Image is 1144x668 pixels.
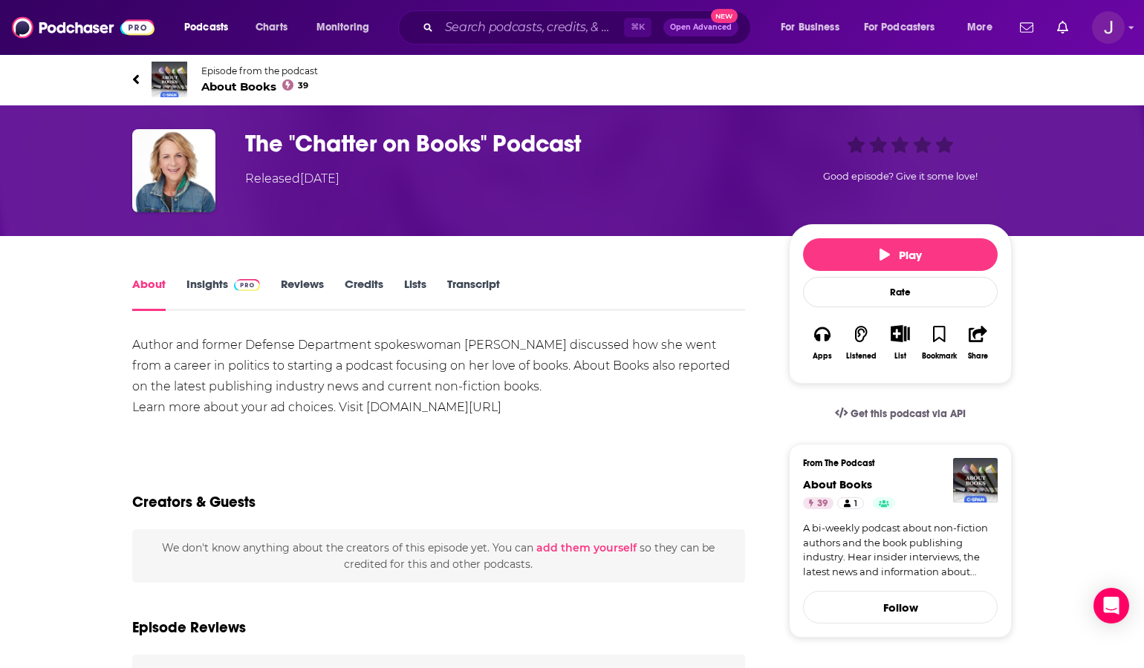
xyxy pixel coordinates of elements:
span: For Podcasters [864,17,935,38]
div: List [894,351,906,361]
a: A bi-weekly podcast about non-fiction authors and the book publishing industry. Hear insider inte... [803,521,998,579]
a: About Books [803,477,872,491]
span: Charts [256,17,287,38]
span: 39 [817,497,828,511]
span: 39 [298,82,308,89]
a: Show notifications dropdown [1051,15,1074,40]
a: Show notifications dropdown [1014,15,1039,40]
img: Podchaser Pro [234,279,260,291]
a: 1 [837,497,864,509]
h2: Creators & Guests [132,493,256,511]
a: Lists [404,277,426,311]
button: open menu [854,16,957,39]
button: open menu [306,16,389,39]
div: Search podcasts, credits, & more... [412,10,765,45]
a: InsightsPodchaser Pro [186,277,260,311]
button: Apps [803,315,842,370]
span: New [711,9,738,23]
div: Author and former Defense Department spokeswoman [PERSON_NAME] discussed how she went from a care... [132,335,745,418]
span: For Business [781,17,839,38]
div: Apps [813,352,832,361]
button: Share [959,315,998,370]
a: Reviews [281,277,324,311]
input: Search podcasts, credits, & more... [439,16,624,39]
a: Transcript [447,277,500,311]
span: Good episode? Give it some love! [823,171,978,182]
button: add them yourself [536,542,637,554]
button: Listened [842,315,880,370]
div: Released [DATE] [245,170,339,188]
div: Rate [803,277,998,307]
div: Show More ButtonList [881,315,920,370]
span: 1 [854,497,857,511]
button: Show More Button [885,325,915,341]
h3: Episode Reviews [132,618,246,637]
button: Open AdvancedNew [663,19,738,36]
a: Get this podcast via API [823,396,978,432]
span: About Books [201,79,318,94]
span: Podcasts [184,17,228,38]
span: More [967,17,992,38]
h3: From The Podcast [803,458,986,468]
a: Charts [246,16,296,39]
div: Open Intercom Messenger [1093,588,1129,623]
span: Logged in as josephpapapr [1092,11,1125,44]
img: The "Chatter on Books" Podcast [132,129,215,212]
img: About Books [953,458,998,502]
a: 39 [803,497,833,509]
img: Podchaser - Follow, Share and Rate Podcasts [12,13,155,42]
div: Share [968,352,988,361]
span: Get this podcast via API [851,407,966,420]
span: We don't know anything about the creators of this episode yet . You can so they can be credited f... [162,541,715,571]
span: ⌘ K [624,18,651,37]
img: User Profile [1092,11,1125,44]
span: Play [880,248,922,262]
a: About [132,277,166,311]
button: Show profile menu [1092,11,1125,44]
button: Follow [803,591,998,623]
h1: The "Chatter on Books" Podcast [245,129,765,158]
span: Monitoring [316,17,369,38]
a: About BooksEpisode from the podcastAbout Books39 [132,62,1012,97]
a: Credits [345,277,383,311]
div: Listened [846,352,877,361]
button: open menu [957,16,1011,39]
span: Open Advanced [670,24,732,31]
button: Bookmark [920,315,958,370]
span: Episode from the podcast [201,65,318,76]
button: Play [803,238,998,271]
img: About Books [152,62,187,97]
div: Bookmark [922,352,957,361]
button: open menu [174,16,247,39]
button: open menu [770,16,858,39]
